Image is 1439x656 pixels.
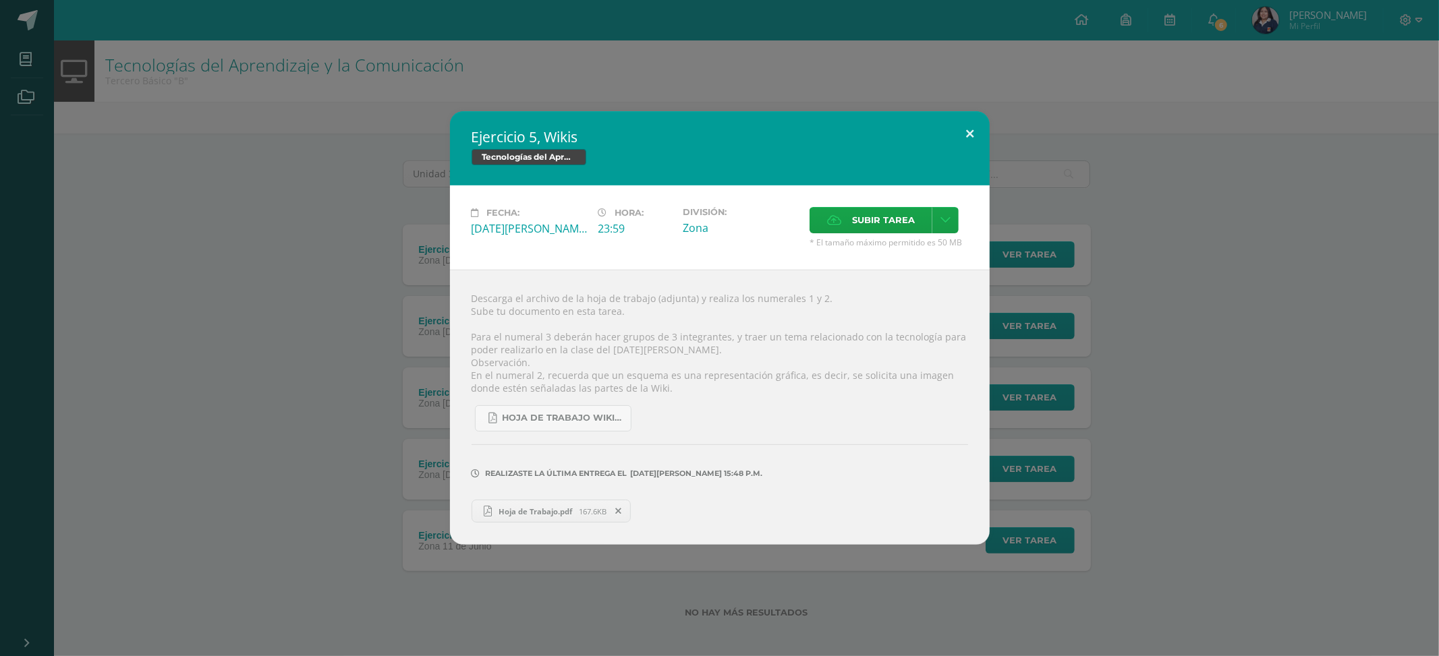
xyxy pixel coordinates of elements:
[472,500,631,523] a: Hoja de Trabajo.pdf 167.6KB
[607,504,630,518] span: Remover entrega
[810,237,968,248] span: * El tamaño máximo permitido es 50 MB
[627,473,763,474] span: [DATE][PERSON_NAME] 15:48 p.m.
[492,506,579,516] span: Hoja de Trabajo.pdf
[472,221,588,236] div: [DATE][PERSON_NAME]
[472,127,968,146] h2: Ejercicio 5, Wikis
[503,413,624,423] span: Hoja de trabajo Wikis.pdf
[486,469,627,478] span: Realizaste la última entrega el
[683,220,799,235] div: Zona
[598,221,672,236] div: 23:59
[475,405,631,431] a: Hoja de trabajo Wikis.pdf
[951,111,990,157] button: Close (Esc)
[683,207,799,217] label: División:
[615,208,644,218] span: Hora:
[852,208,915,233] span: Subir tarea
[487,208,520,218] span: Fecha:
[579,506,606,516] span: 167.6KB
[472,149,586,165] span: Tecnologías del Aprendizaje y la Comunicación
[450,270,990,545] div: Descarga el archivo de la hoja de trabajo (adjunta) y realiza los numerales 1 y 2. Sube tu docume...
